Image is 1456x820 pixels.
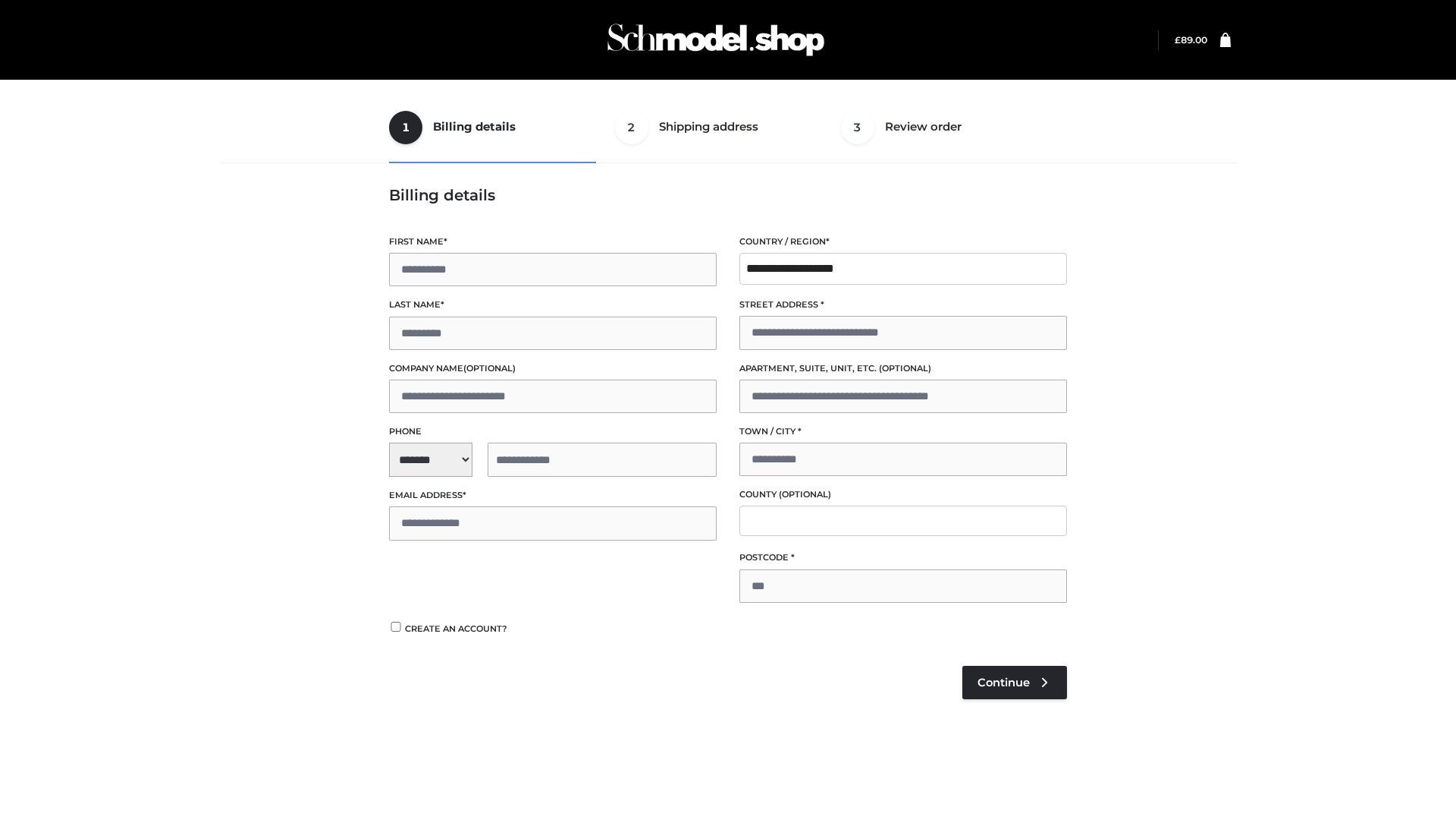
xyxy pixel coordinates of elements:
[739,550,1067,565] label: Postcode
[389,235,717,249] label: First name
[962,666,1067,699] a: Continue
[1175,34,1181,46] span: £
[389,361,717,376] label: Company name
[1175,34,1207,46] a: £89.00
[879,363,931,374] span: (optional)
[977,676,1030,689] span: Continue
[602,10,830,70] img: Schmodel Admin 964
[739,298,1067,312] label: Street address
[463,363,516,374] span: (optional)
[739,487,1067,502] label: County
[739,361,1067,376] label: Apartment, suite, unit, etc.
[405,623,507,634] span: Create an account?
[389,298,717,312] label: Last name
[389,622,403,632] input: Create an account?
[1175,34,1207,46] bdi: 89.00
[739,235,1067,249] label: Country / Region
[389,186,1067,204] h3: Billing details
[389,424,717,439] label: Phone
[739,424,1067,439] label: Town / City
[779,489,831,500] span: (optional)
[389,488,717,503] label: Email address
